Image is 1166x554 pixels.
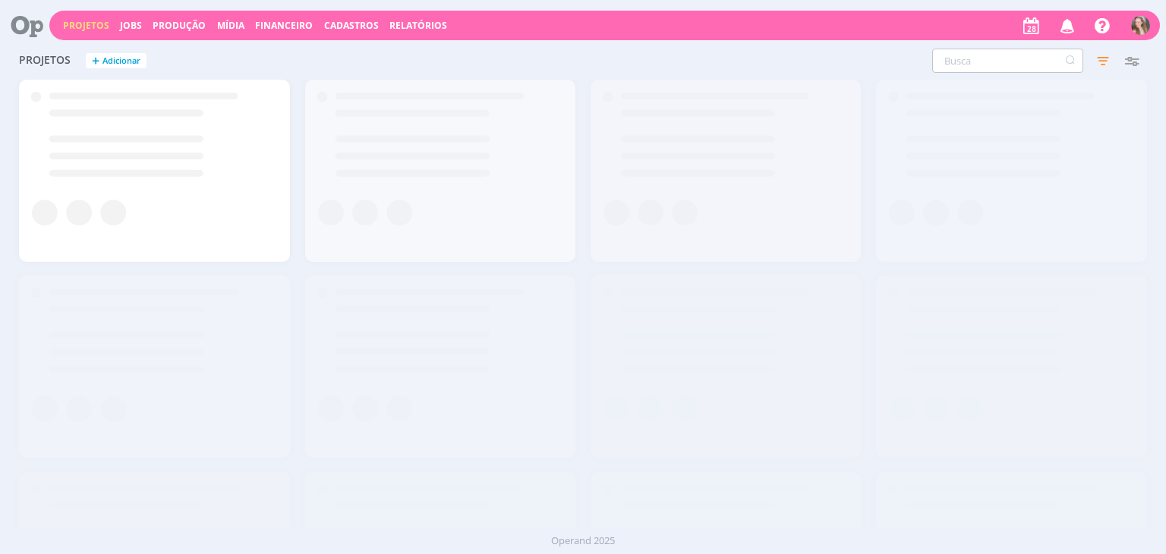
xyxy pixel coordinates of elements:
[324,19,379,32] span: Cadastros
[63,19,109,32] a: Projetos
[1131,16,1150,35] img: G
[115,20,147,32] button: Jobs
[92,53,99,69] span: +
[251,20,317,32] button: Financeiro
[120,19,142,32] a: Jobs
[213,20,249,32] button: Mídia
[153,19,206,32] a: Produção
[58,20,114,32] button: Projetos
[255,19,313,32] a: Financeiro
[217,19,244,32] a: Mídia
[19,54,71,67] span: Projetos
[86,53,147,69] button: +Adicionar
[1130,12,1151,39] button: G
[148,20,210,32] button: Produção
[102,56,140,66] span: Adicionar
[389,19,447,32] a: Relatórios
[932,49,1083,73] input: Busca
[320,20,383,32] button: Cadastros
[385,20,452,32] button: Relatórios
